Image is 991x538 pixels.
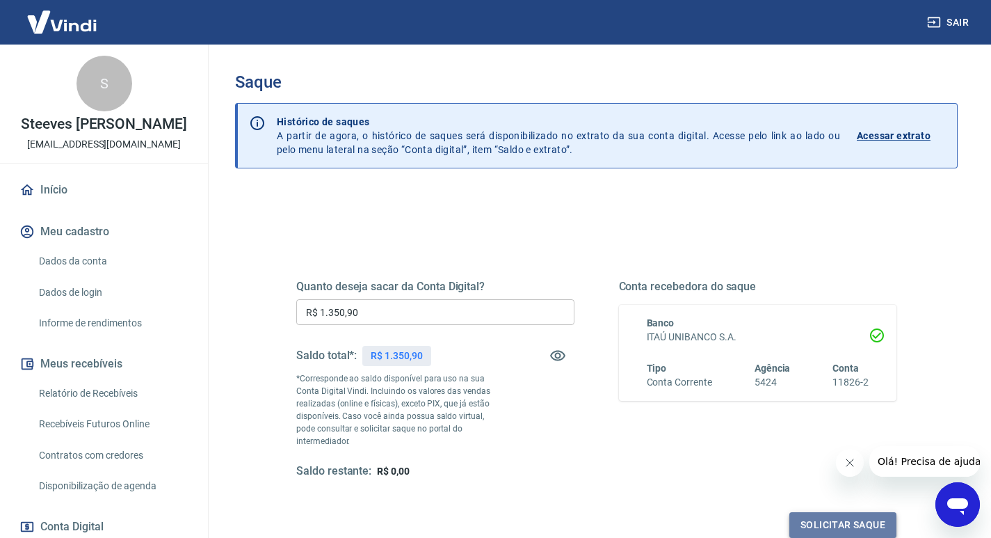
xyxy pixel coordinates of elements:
img: Vindi [17,1,107,43]
h5: Saldo restante: [296,464,371,479]
a: Disponibilização de agenda [33,472,191,500]
h6: Conta Corrente [647,375,712,390]
iframe: Botão para abrir a janela de mensagens [935,482,980,527]
p: Histórico de saques [277,115,840,129]
span: Olá! Precisa de ajuda? [8,10,117,21]
h3: Saque [235,72,958,92]
a: Dados de login [33,278,191,307]
button: Meu cadastro [17,216,191,247]
p: R$ 1.350,90 [371,349,422,363]
a: Acessar extrato [857,115,946,157]
h6: 5424 [755,375,791,390]
p: Steeves [PERSON_NAME] [21,117,187,132]
a: Relatório de Recebíveis [33,379,191,408]
span: R$ 0,00 [377,466,410,477]
a: Recebíveis Futuros Online [33,410,191,438]
p: *Corresponde ao saldo disponível para uso na sua Conta Digital Vindi. Incluindo os valores das ve... [296,372,505,448]
a: Início [17,175,191,205]
a: Dados da conta [33,247,191,276]
span: Tipo [647,363,667,374]
h6: 11826-2 [832,375,869,390]
span: Banco [647,317,675,329]
button: Meus recebíveis [17,349,191,379]
p: Acessar extrato [857,129,930,143]
a: Informe de rendimentos [33,309,191,338]
h5: Conta recebedora do saque [619,280,897,294]
h5: Saldo total*: [296,349,357,363]
p: A partir de agora, o histórico de saques será disponibilizado no extrato da sua conta digital. Ac... [277,115,840,157]
h6: ITAÚ UNIBANCO S.A. [647,330,869,345]
p: [EMAIL_ADDRESS][DOMAIN_NAME] [27,137,181,152]
span: Agência [755,363,791,374]
div: S [76,56,132,111]
iframe: Mensagem da empresa [869,446,980,477]
span: Conta [832,363,859,374]
iframe: Fechar mensagem [836,449,864,477]
a: Contratos com credores [33,441,191,470]
button: Sair [924,10,974,35]
h5: Quanto deseja sacar da Conta Digital? [296,280,574,294]
button: Solicitar saque [789,512,896,538]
